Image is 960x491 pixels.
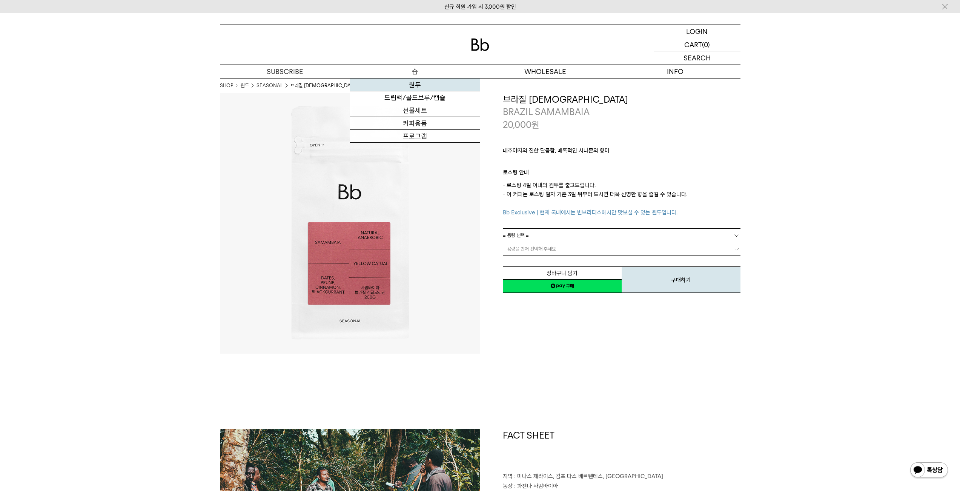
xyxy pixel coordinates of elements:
h1: FACT SHEET [503,429,740,472]
a: 커피용품 [350,117,480,130]
img: 로고 [471,38,489,51]
a: 원두 [350,78,480,91]
a: CART (0) [654,38,740,51]
p: BRAZIL SAMAMBAIA [503,106,740,119]
span: : 미나스 제라이스, 캄포 다스 베르텐테스, [GEOGRAPHIC_DATA] [514,473,663,480]
li: 브라질 [DEMOGRAPHIC_DATA] [290,82,358,89]
span: : 파젠다 사맘바이아 [514,483,558,489]
a: 새창 [503,279,622,293]
span: = 용량을 먼저 선택해 주세요 = [503,242,560,256]
img: 카카오톡 채널 1:1 채팅 버튼 [909,462,949,480]
button: 구매하기 [622,266,740,293]
p: CART [684,38,702,51]
span: 농장 [503,483,513,489]
p: 로스팅 안내 [503,168,740,181]
p: (0) [702,38,710,51]
a: SEASONAL [257,82,283,89]
p: INFO [610,65,740,78]
span: 원 [531,119,539,130]
a: 드립백/콜드브루/캡슐 [350,91,480,104]
button: 장바구니 담기 [503,266,622,280]
p: SEARCH [684,51,711,65]
a: SHOP [220,82,233,89]
span: = 용량 선택 = [503,229,529,242]
p: 20,000 [503,119,539,131]
span: 지역 [503,473,513,480]
p: ㅤ [503,159,740,168]
p: 대추야자의 진한 달콤함, 매혹적인 시나몬의 향미 [503,146,740,159]
a: 프로그램 [350,130,480,143]
a: 원두 [241,82,249,89]
span: Bb Exclusive | 현재 국내에서는 빈브라더스에서만 맛보실 수 있는 원두입니다. [503,209,677,216]
a: 숍 [350,65,480,78]
img: 브라질 사맘바이아 [220,93,480,354]
p: LOGIN [686,25,708,38]
a: SUBSCRIBE [220,65,350,78]
p: WHOLESALE [480,65,610,78]
a: 선물세트 [350,104,480,117]
a: LOGIN [654,25,740,38]
p: - 로스팅 4일 이내의 원두를 출고드립니다. - 이 커피는 로스팅 일자 기준 3일 뒤부터 드시면 더욱 선명한 향을 즐길 수 있습니다. [503,181,740,217]
h3: 브라질 [DEMOGRAPHIC_DATA] [503,93,740,106]
a: 신규 회원 가입 시 3,000원 할인 [444,3,516,10]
